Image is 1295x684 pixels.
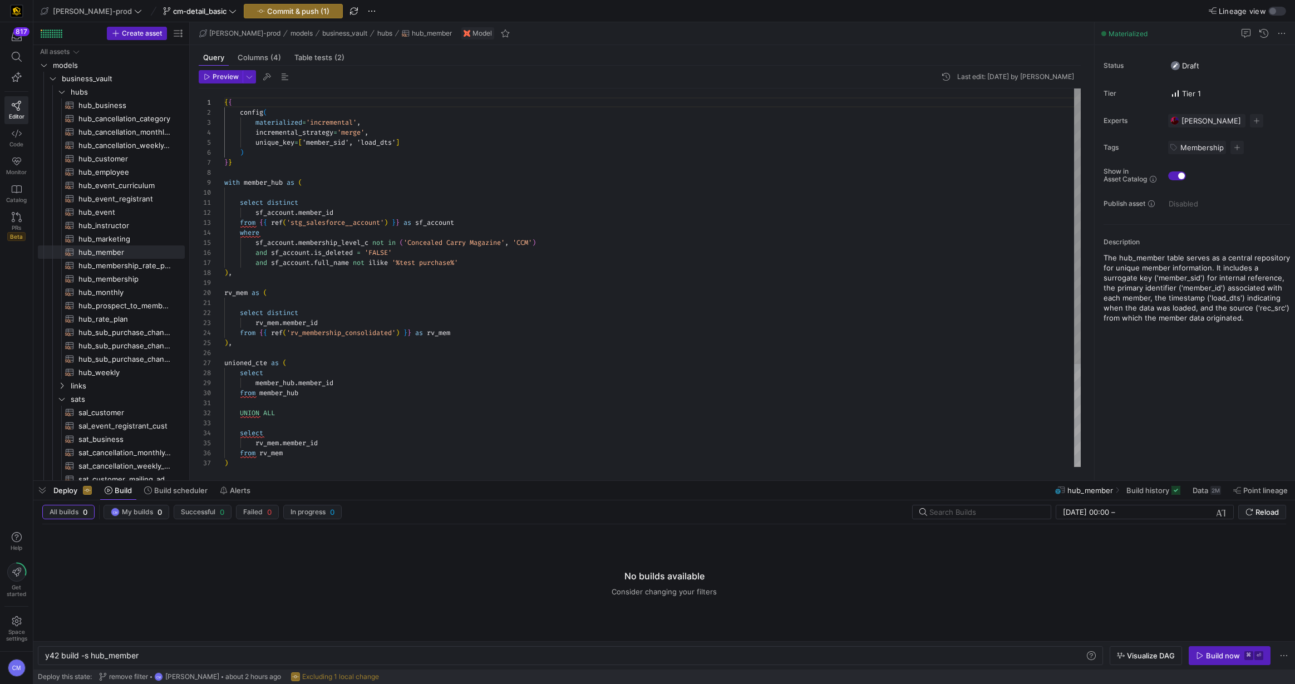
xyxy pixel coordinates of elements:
a: Spacesettings [4,611,28,647]
button: Build [100,481,137,500]
span: 'stg_salesforce__account' [287,218,384,227]
span: 'FALSE' [365,248,392,257]
button: remove filterCM[PERSON_NAME]about 2 hours ago [96,670,284,684]
div: 7 [199,158,211,168]
span: hub_member​​​​​​​​​​ [78,246,172,259]
span: hubs [377,29,392,37]
a: hub_instructor​​​​​​​​​​ [38,219,185,232]
div: 1 [199,97,211,107]
a: hub_event_registrant​​​​​​​​​​ [38,192,185,205]
div: 10 [199,188,211,198]
div: CM [154,672,163,681]
span: remove filter [109,673,148,681]
span: hub_sub_purchase_channel_monthly_forecast​​​​​​​​​​ [78,326,172,339]
span: Experts [1104,117,1159,125]
button: In progress0 [283,505,342,519]
span: Beta [7,232,26,241]
span: { [263,218,267,227]
div: Press SPACE to select this row. [38,152,185,165]
span: = [357,248,361,257]
button: Tier 1 - CriticalTier 1 [1168,86,1204,101]
span: as [403,218,411,227]
span: . [279,318,283,327]
button: Data2M [1188,481,1226,500]
div: Press SPACE to select this row. [38,312,185,326]
span: not [372,238,384,247]
a: sal_customer​​​​​​​​​​ [38,406,185,419]
span: . [310,248,314,257]
span: PRs [12,224,21,231]
span: sf_account [271,258,310,267]
span: Membership [1180,143,1224,152]
img: undefined [464,30,470,37]
span: not [353,258,365,267]
button: Alerts [215,481,255,500]
span: Materialized [1109,29,1148,38]
span: hub_business​​​​​​​​​​ [78,99,172,112]
div: 15 [199,238,211,248]
span: Draft [1171,61,1199,70]
kbd: ⌘ [1244,651,1253,660]
button: cm-detail_basic [160,4,239,18]
a: hub_event_curriculum​​​​​​​​​​ [38,179,185,192]
span: hub_employee​​​​​​​​​​ [78,166,172,179]
span: ref [271,218,283,227]
span: 'member_sid', 'load_dts' [302,138,396,147]
span: Code [9,141,23,147]
button: Preview [199,70,243,83]
span: Build history [1126,486,1169,495]
div: Press SPACE to select this row. [38,299,185,312]
div: Press SPACE to select this row. [38,58,185,72]
span: 'CCM' [513,238,532,247]
img: Draft [1171,61,1180,70]
span: [PERSON_NAME] [165,673,219,681]
a: PRsBeta [4,208,28,245]
div: All assets [40,48,70,56]
span: = [333,128,337,137]
span: hub_instructor​​​​​​​​​​ [78,219,172,232]
button: All builds0 [42,505,95,519]
img: https://storage.googleapis.com/y42-prod-data-exchange/images/ICWEDZt8PPNNsC1M8rtt1ADXuM1CLD3OveQ6... [1170,116,1179,125]
span: hub_cancellation_weekly_forecast​​​​​​​​​​ [78,139,172,152]
span: hub_rate_plan​​​​​​​​​​ [78,313,172,326]
span: sf_account [415,218,454,227]
div: Press SPACE to select this row. [38,219,185,232]
span: } [392,218,396,227]
span: unique_key [255,138,294,147]
a: hub_weekly​​​​​​​​​​ [38,366,185,379]
span: hub_event_curriculum​​​​​​​​​​ [78,179,172,192]
span: ( [283,218,287,227]
button: hub_member [399,27,455,40]
a: hub_monthly​​​​​​​​​​ [38,286,185,299]
span: sf_account [255,238,294,247]
span: , [505,238,509,247]
div: 19 [199,278,211,288]
a: sat_customer_mailing_address​​​​​​​​​​ [38,473,185,486]
div: Press SPACE to select this row. [38,286,185,299]
span: sat_customer_mailing_address​​​​​​​​​​ [78,473,172,486]
span: Get started [7,584,26,597]
span: = [294,138,298,147]
span: hub_event​​​​​​​​​​ [78,206,172,219]
a: Catalog [4,180,28,208]
span: hub_marketing​​​​​​​​​​ [78,233,172,245]
span: sats [71,393,183,406]
span: hub_sub_purchase_channel_weekly_forecast​​​​​​​​​​ [78,339,172,352]
a: Monitor [4,152,28,180]
div: 8 [199,168,211,178]
span: Build scheduler [154,486,208,495]
a: hub_sub_purchase_channel_weekly_forecast​​​​​​​​​​ [38,339,185,352]
span: Tier 1 [1171,89,1201,98]
button: hubs [375,27,395,40]
button: DraftDraft [1168,58,1202,73]
div: Press SPACE to select this row. [38,85,185,99]
span: distinct [267,198,298,207]
span: . [310,258,314,267]
span: ) [384,218,388,227]
span: } [224,158,228,167]
span: select [240,308,263,317]
span: '%test purchase%' [392,258,458,267]
span: ( [263,288,267,297]
span: Catalog [6,196,27,203]
div: 2M [1210,486,1221,495]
